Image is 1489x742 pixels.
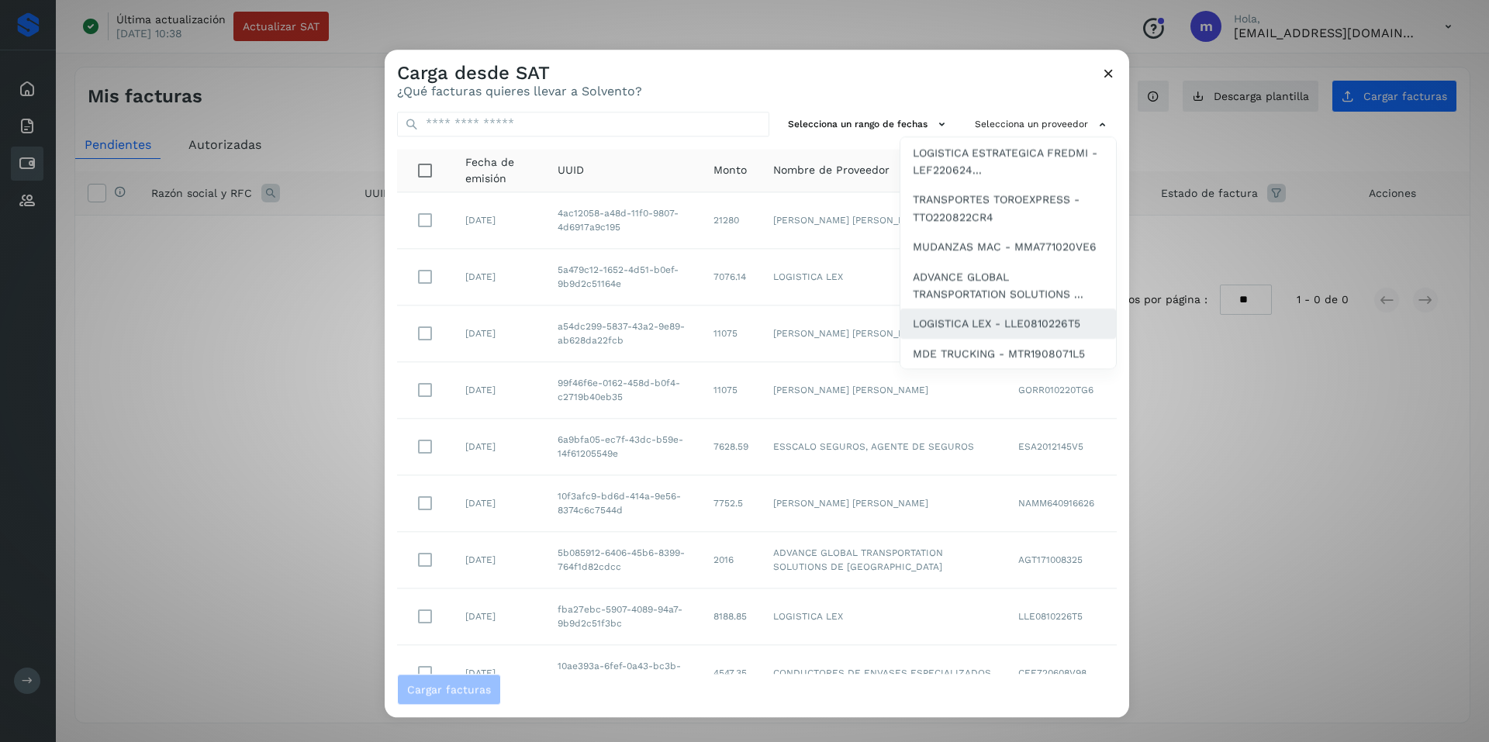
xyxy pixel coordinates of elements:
[913,144,1104,179] span: LOGISTICA ESTRATEGICA FREDMI - LEF220624...
[900,185,1116,233] div: TRANSPORTES TOROEXPRESS - TTO220822CR4
[913,192,1104,226] span: TRANSPORTES TOROEXPRESS - TTO220822CR4
[913,268,1104,303] span: ADVANCE GLOBAL TRANSPORTATION SOLUTIONS ...
[913,316,1080,333] span: LOGISTICA LEX - LLE0810226T5
[900,339,1116,368] div: MDE TRUCKING - MTR1908071L5
[900,309,1116,339] div: LOGISTICA LEX - LLE0810226T5
[900,262,1116,309] div: ADVANCE GLOBAL TRANSPORTATION SOLUTIONS DE MEXICO - AGT171008325
[913,345,1085,362] span: MDE TRUCKING - MTR1908071L5
[900,138,1116,185] div: LOGISTICA ESTRATEGICA FREDMI - LEF220624ET8
[900,233,1116,262] div: MUDANZAS MAC - MMA771020VE6
[913,239,1097,256] span: MUDANZAS MAC - MMA771020VE6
